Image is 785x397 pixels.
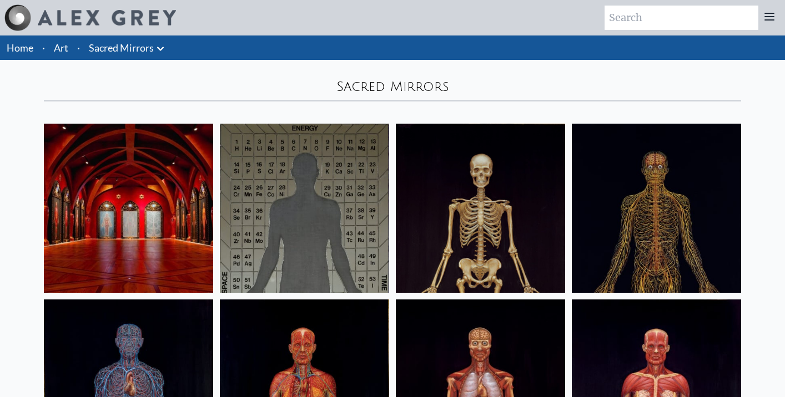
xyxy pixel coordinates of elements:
input: Search [605,6,758,30]
li: · [38,35,49,60]
img: Material World [220,124,389,293]
a: Home [7,42,33,54]
a: Art [54,40,68,55]
div: Sacred Mirrors [44,78,741,95]
li: · [73,35,84,60]
a: Sacred Mirrors [89,40,154,55]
